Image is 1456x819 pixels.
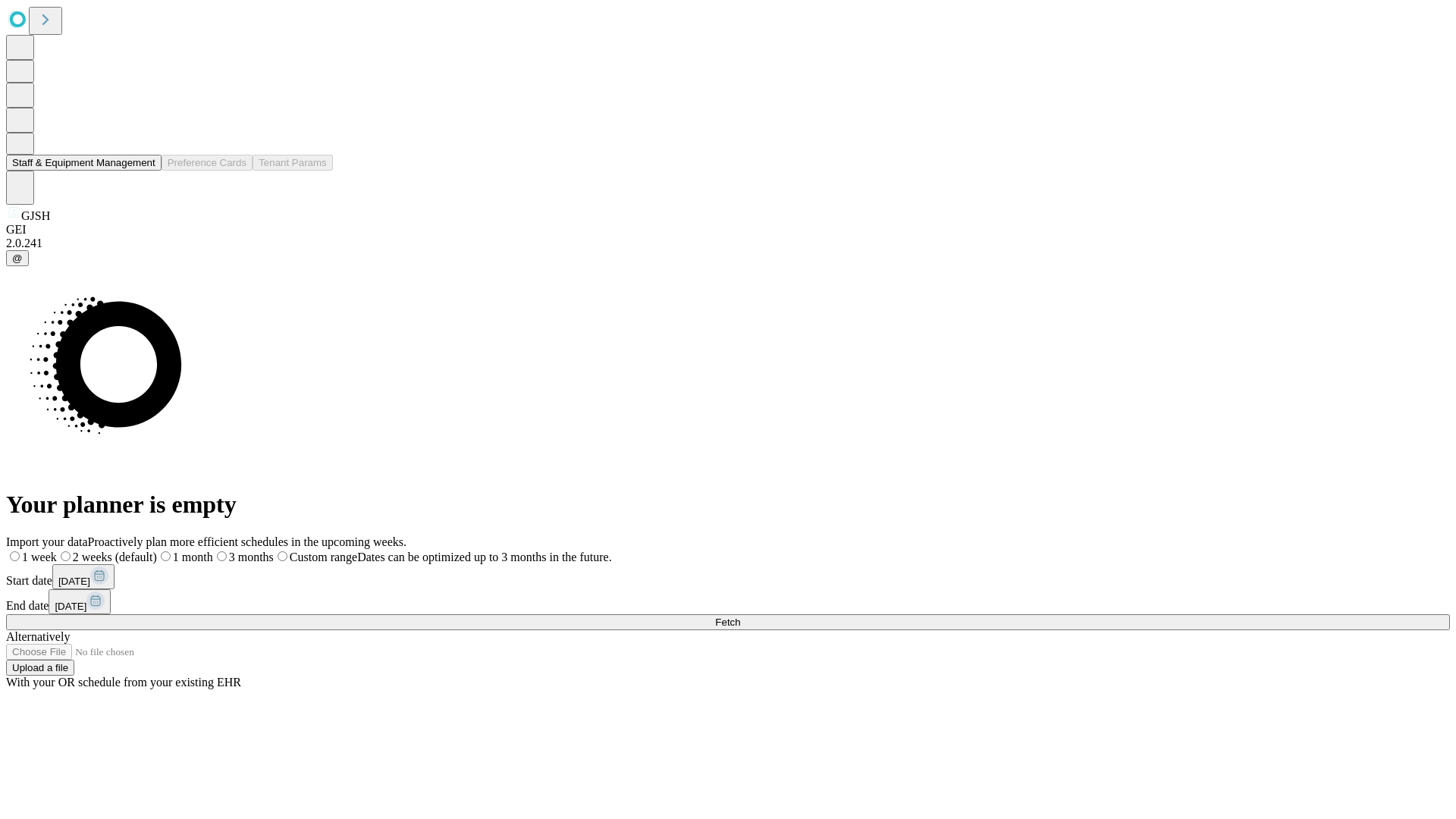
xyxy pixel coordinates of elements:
input: 2 weeks (default) [61,551,71,561]
button: @ [6,250,29,266]
span: Alternatively [6,630,70,643]
span: [DATE] [58,576,90,587]
span: Import your data [6,535,88,548]
span: Custom range [290,551,357,563]
input: 1 week [10,551,20,561]
span: 3 months [229,551,274,563]
input: Custom rangeDates can be optimized up to 3 months in the future. [278,551,287,561]
button: Fetch [6,614,1450,630]
span: With your OR schedule from your existing EHR [6,676,241,689]
h1: Your planner is empty [6,491,1450,519]
button: [DATE] [52,564,115,589]
button: Preference Cards [162,155,253,171]
span: Fetch [715,617,740,628]
button: Upload a file [6,660,74,676]
span: GJSH [21,209,50,222]
button: Tenant Params [253,155,333,171]
span: Proactively plan more efficient schedules in the upcoming weeks. [88,535,406,548]
span: Dates can be optimized up to 3 months in the future. [357,551,611,563]
span: 2 weeks (default) [73,551,157,563]
input: 1 month [161,551,171,561]
span: [DATE] [55,601,86,612]
div: Start date [6,564,1450,589]
div: GEI [6,223,1450,237]
button: Staff & Equipment Management [6,155,162,171]
span: 1 month [173,551,213,563]
button: [DATE] [49,589,111,614]
input: 3 months [217,551,227,561]
div: End date [6,589,1450,614]
span: 1 week [22,551,57,563]
div: 2.0.241 [6,237,1450,250]
span: @ [12,253,23,264]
